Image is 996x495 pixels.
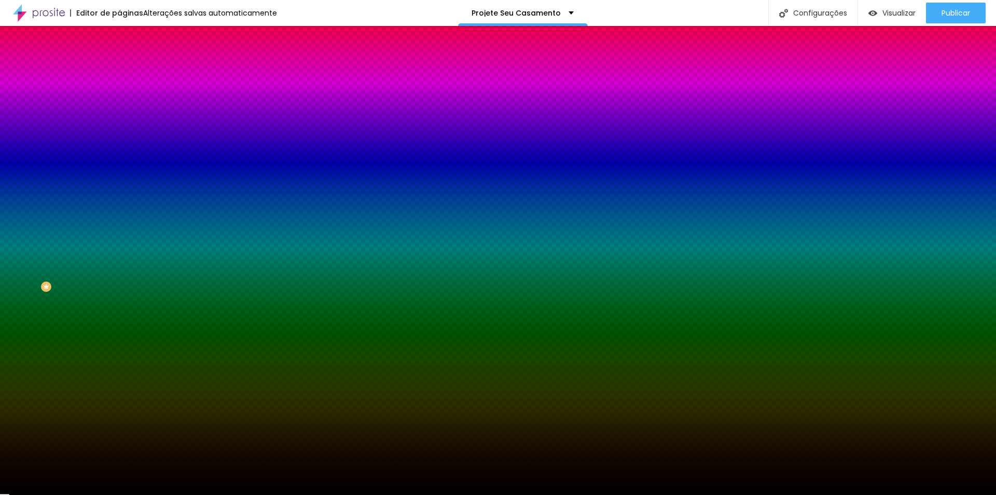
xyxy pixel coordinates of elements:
button: Publicar [926,3,986,23]
img: Icone [779,9,788,18]
img: view-1.svg [868,9,877,18]
p: Projete Seu Casamento [472,9,561,17]
div: Editor de páginas [70,9,143,17]
div: Alterações salvas automaticamente [143,9,277,17]
button: Visualizar [858,3,926,23]
span: Publicar [942,9,970,17]
span: Visualizar [882,9,916,17]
